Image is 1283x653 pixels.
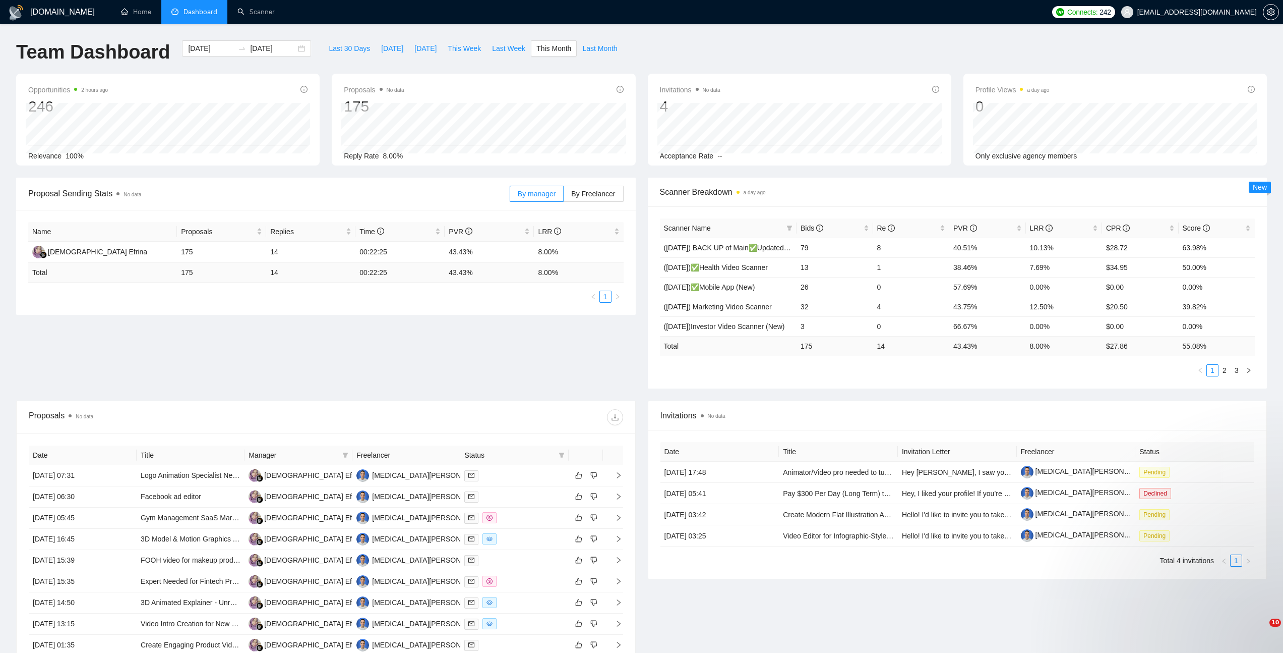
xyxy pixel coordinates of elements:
[575,641,582,649] span: like
[387,87,404,93] span: No data
[256,538,263,546] img: gigradar-bm.png
[816,225,823,232] span: info-circle
[1067,7,1097,18] span: Connects:
[582,43,617,54] span: Last Month
[266,263,355,283] td: 14
[1102,316,1179,336] td: $0.00
[264,555,363,566] div: [DEMOGRAPHIC_DATA] Efrina
[590,294,596,300] span: left
[449,228,472,236] span: PVR
[356,577,487,585] a: NS[MEDICAL_DATA][PERSON_NAME]
[171,8,178,15] span: dashboard
[590,598,597,607] span: dislike
[356,596,369,609] img: NS
[188,43,234,54] input: Start date
[975,84,1050,96] span: Profile Views
[8,5,24,21] img: logo
[256,623,263,630] img: gigradar-bm.png
[949,277,1026,297] td: 57.69%
[949,257,1026,277] td: 38.46%
[1123,225,1130,232] span: info-circle
[531,40,577,57] button: This Month
[588,533,600,545] button: dislike
[264,512,363,523] div: [DEMOGRAPHIC_DATA] Efrina
[575,556,582,564] span: like
[249,577,363,585] a: E[DEMOGRAPHIC_DATA] Efrina
[372,576,487,587] div: [MEDICAL_DATA][PERSON_NAME]
[323,40,376,57] button: Last 30 Days
[250,43,296,54] input: End date
[588,469,600,481] button: dislike
[1248,86,1255,93] span: info-circle
[571,190,615,198] span: By Freelancer
[237,8,275,16] a: searchScanner
[1179,238,1255,257] td: 63.98%
[359,228,384,236] span: Time
[121,8,151,16] a: homeHome
[536,43,571,54] span: This Month
[141,471,248,479] a: Logo Animation Specialist Needed
[1030,224,1053,232] span: LRR
[468,600,474,606] span: mail
[81,87,108,93] time: 2 hours ago
[1231,365,1242,376] a: 3
[784,221,795,236] span: filter
[575,620,582,628] span: like
[975,152,1077,160] span: Only exclusive agency members
[141,598,309,607] a: 3D Animated Explainer - Unreal Engine or Cinema 4D
[664,224,711,232] span: Scanner Name
[797,257,873,277] td: 13
[344,152,379,160] span: Reply Rate
[28,222,177,242] th: Name
[1207,365,1218,376] a: 1
[783,511,1001,519] a: Create Modern Flat Illustration Animations for SaaS Website Features
[372,618,487,629] div: [MEDICAL_DATA][PERSON_NAME]
[1206,364,1218,376] li: 1
[573,575,585,587] button: like
[376,40,409,57] button: [DATE]
[414,43,437,54] span: [DATE]
[573,639,585,651] button: like
[377,228,384,235] span: info-circle
[356,639,369,651] img: NS
[1056,8,1064,16] img: upwork-logo.png
[355,263,445,283] td: 00:22:25
[344,97,404,116] div: 175
[1026,257,1103,277] td: 7.69%
[356,534,487,542] a: NS[MEDICAL_DATA][PERSON_NAME]
[612,291,624,303] li: Next Page
[1218,364,1231,376] li: 2
[264,597,363,608] div: [DEMOGRAPHIC_DATA] Efrina
[249,512,261,524] img: E
[534,242,623,263] td: 8.00%
[1106,224,1130,232] span: CPR
[797,297,873,316] td: 32
[442,40,486,57] button: This Week
[660,97,720,116] div: 4
[32,247,147,255] a: E[DEMOGRAPHIC_DATA] Efrina
[588,554,600,566] button: dislike
[664,303,772,311] a: ([DATE]) Marketing Video Scanner
[1139,467,1170,478] span: Pending
[264,639,363,650] div: [DEMOGRAPHIC_DATA] Efrina
[783,532,906,540] a: Video Editor for Infographic-Style Video
[264,618,363,629] div: [DEMOGRAPHIC_DATA] Efrina
[554,228,561,235] span: info-circle
[518,190,556,198] span: By manager
[664,263,768,271] a: ([DATE])✅Health Video Scanner
[1026,238,1103,257] td: 10.13%
[177,263,266,283] td: 175
[256,581,263,588] img: gigradar-bm.png
[249,469,261,482] img: E
[949,316,1026,336] td: 66.67%
[249,534,363,542] a: E[DEMOGRAPHIC_DATA] Efrina
[468,472,474,478] span: mail
[786,225,792,231] span: filter
[660,186,1255,198] span: Scanner Breakdown
[1021,510,1150,518] a: [MEDICAL_DATA][PERSON_NAME]
[249,513,363,521] a: E[DEMOGRAPHIC_DATA] Efrina
[1021,487,1033,500] img: c1rs0u_JsC8K7MjRSmyg7kkXSeVpOwsYsZssnsCyElGP41p6QmbhAhsE1vpFVLwPfT
[590,471,597,479] span: dislike
[468,642,474,648] span: mail
[1021,467,1150,475] a: [MEDICAL_DATA][PERSON_NAME]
